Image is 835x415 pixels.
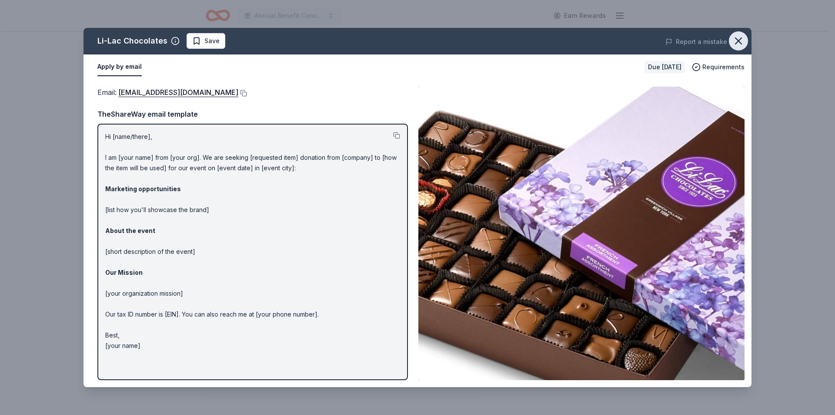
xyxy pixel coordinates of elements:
[187,33,225,49] button: Save
[97,58,142,76] button: Apply by email
[97,88,238,97] span: Email :
[105,132,400,351] p: Hi [name/there], I am [your name] from [your org]. We are seeking [requested item] donation from ...
[118,87,238,98] a: [EMAIL_ADDRESS][DOMAIN_NAME]
[702,62,745,72] span: Requirements
[97,108,408,120] div: TheShareWay email template
[418,87,745,380] img: Image for Li-Lac Chocolates
[105,269,143,276] strong: Our Mission
[105,185,181,192] strong: Marketing opportunities
[645,61,685,73] div: Due [DATE]
[665,37,727,47] button: Report a mistake
[692,62,745,72] button: Requirements
[105,227,155,234] strong: About the event
[97,34,167,48] div: Li-Lac Chocolates
[204,36,220,46] span: Save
